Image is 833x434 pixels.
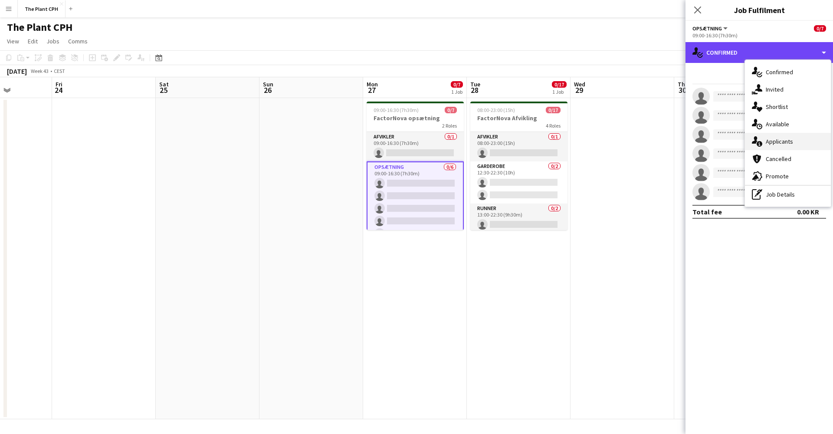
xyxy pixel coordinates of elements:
div: CEST [54,68,65,74]
span: Applicants [766,138,793,145]
span: Comms [68,37,88,45]
span: Invited [766,85,784,93]
div: 0.00 KR [797,207,819,216]
span: 2 Roles [442,122,457,129]
span: Promote [766,172,789,180]
span: Sat [159,80,169,88]
span: View [7,37,19,45]
app-card-role: Afvikler0/109:00-16:30 (7h30m) [367,132,464,161]
app-card-role: Afvikler0/108:00-23:00 (15h) [470,132,567,161]
span: Edit [28,37,38,45]
app-card-role: Opsætning0/609:00-16:30 (7h30m) [367,161,464,256]
span: Tue [470,80,480,88]
app-card-role: Garderobe0/212:30-22:30 (10h) [470,161,567,204]
span: Shortlist [766,103,788,111]
span: 27 [365,85,378,95]
a: View [3,36,23,47]
span: 4 Roles [546,122,561,129]
app-job-card: 09:00-16:30 (7h30m)0/7FactorNova opsætning2 RolesAfvikler0/109:00-16:30 (7h30m) Opsætning0/609:00... [367,102,464,230]
div: Total fee [692,207,722,216]
span: Opsætning [692,25,722,32]
span: 29 [573,85,585,95]
div: Confirmed [685,42,833,63]
h3: Job Fulfilment [685,4,833,16]
span: 26 [262,85,273,95]
span: 0/17 [552,81,567,88]
span: 09:00-16:30 (7h30m) [374,107,419,113]
h3: FactorNova Afvikling [470,114,567,122]
h1: The Plant CPH [7,21,72,34]
a: Comms [65,36,91,47]
a: Edit [24,36,41,47]
span: Confirmed [766,68,793,76]
span: Fri [56,80,62,88]
span: 28 [469,85,480,95]
span: 30 [676,85,689,95]
span: Mon [367,80,378,88]
span: 24 [54,85,62,95]
div: [DATE] [7,67,27,76]
span: Jobs [46,37,59,45]
span: 08:00-23:00 (15h) [477,107,515,113]
span: Week 43 [29,68,50,74]
div: 09:00-16:30 (7h30m) [692,32,826,39]
app-job-card: 08:00-23:00 (15h)0/17FactorNova Afvikling4 RolesAfvikler0/108:00-23:00 (15h) Garderobe0/212:30-22... [470,102,567,230]
span: 25 [158,85,169,95]
div: 1 Job [552,89,566,95]
div: 1 Job [451,89,462,95]
span: 0/7 [445,107,457,113]
div: Job Details [745,186,831,203]
button: Opsætning [692,25,729,32]
span: Wed [574,80,585,88]
a: Jobs [43,36,63,47]
h3: FactorNova opsætning [367,114,464,122]
span: Available [766,120,789,128]
span: 0/17 [546,107,561,113]
span: 0/7 [451,81,463,88]
span: Thu [678,80,689,88]
span: Sun [263,80,273,88]
button: The Plant CPH [18,0,66,17]
span: Cancelled [766,155,791,163]
app-card-role: Runner0/213:00-22:30 (9h30m) [470,204,567,246]
span: 0/7 [814,25,826,32]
